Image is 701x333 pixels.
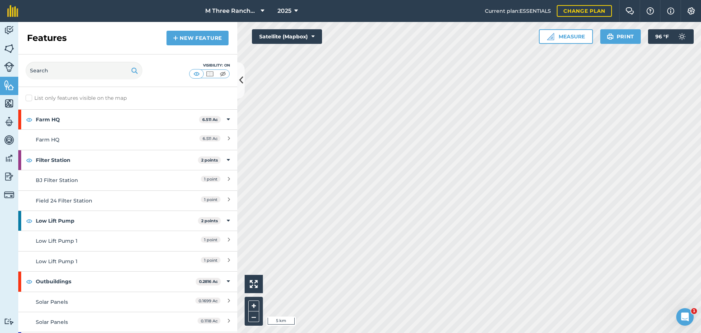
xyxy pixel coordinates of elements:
[691,308,697,314] span: 1
[36,257,165,265] div: Low Lift Pump 1
[36,272,196,291] strong: Outbuildings
[18,190,237,211] a: Field 24 Filter Station1 point
[4,43,14,54] img: svg+xml;base64,PHN2ZyB4bWxucz0iaHR0cDovL3d3dy53My5vcmcvMjAwMC9zdmciIHdpZHRoPSI1NiIgaGVpZ2h0PSI2MC...
[625,7,634,15] img: Two speech bubbles overlapping with the left bubble in the forefront
[201,196,221,203] span: 1 point
[655,29,669,44] span: 96 ° F
[189,63,230,68] div: Visibility: On
[4,153,14,164] img: svg+xml;base64,PD94bWwgdmVyc2lvbj0iMS4wIiBlbmNvZGluZz0idXRmLTgiPz4KPCEtLSBHZW5lcmF0b3I6IEFkb2JlIE...
[4,135,14,145] img: svg+xml;base64,PD94bWwgdmVyc2lvbj0iMS4wIiBlbmNvZGluZz0idXRmLTgiPz4KPCEtLSBHZW5lcmF0b3I6IEFkb2JlIE...
[36,110,199,129] strong: Farm HQ
[18,292,237,312] a: Solar Panels0.1699 Ac
[539,29,593,44] button: Measure
[36,298,165,306] div: Solar Panels
[646,7,655,15] img: A question mark icon
[18,150,237,170] div: Filter Station2 points
[36,176,165,184] div: BJ Filter Station
[192,70,201,77] img: svg+xml;base64,PHN2ZyB4bWxucz0iaHR0cDovL3d3dy53My5vcmcvMjAwMC9zdmciIHdpZHRoPSI1MCIgaGVpZ2h0PSI0MC...
[36,211,198,231] strong: Low Lift Pump
[26,156,32,164] img: svg+xml;base64,PHN2ZyB4bWxucz0iaHR0cDovL3d3dy53My5vcmcvMjAwMC9zdmciIHdpZHRoPSIxOCIgaGVpZ2h0PSIyNC...
[4,190,14,200] img: svg+xml;base64,PD94bWwgdmVyc2lvbj0iMS4wIiBlbmNvZGluZz0idXRmLTgiPz4KPCEtLSBHZW5lcmF0b3I6IEFkb2JlIE...
[18,129,237,150] a: Farm HQ6.511 Ac
[18,211,237,231] div: Low Lift Pump2 points
[201,158,218,163] strong: 2 points
[648,29,694,44] button: 96 °F
[667,7,674,15] img: svg+xml;base64,PHN2ZyB4bWxucz0iaHR0cDovL3d3dy53My5vcmcvMjAwMC9zdmciIHdpZHRoPSIxNyIgaGVpZ2h0PSIxNy...
[26,216,32,225] img: svg+xml;base64,PHN2ZyB4bWxucz0iaHR0cDovL3d3dy53My5vcmcvMjAwMC9zdmciIHdpZHRoPSIxOCIgaGVpZ2h0PSIyNC...
[277,7,291,15] span: 2025
[195,298,221,304] span: 0.1699 Ac
[607,32,614,41] img: svg+xml;base64,PHN2ZyB4bWxucz0iaHR0cDovL3d3dy53My5vcmcvMjAwMC9zdmciIHdpZHRoPSIxOSIgaGVpZ2h0PSIyNC...
[252,29,322,44] button: Satellite (Mapbox)
[18,272,237,291] div: Outbuildings0.2816 Ac
[198,318,221,324] span: 0.1118 Ac
[36,197,165,205] div: Field 24 Filter Station
[18,110,237,129] div: Farm HQ6.511 Ac
[4,318,14,325] img: svg+xml;base64,PD94bWwgdmVyc2lvbj0iMS4wIiBlbmNvZGluZz0idXRmLTgiPz4KPCEtLSBHZW5lcmF0b3I6IEFkb2JlIE...
[248,311,259,322] button: –
[26,277,32,286] img: svg+xml;base64,PHN2ZyB4bWxucz0iaHR0cDovL3d3dy53My5vcmcvMjAwMC9zdmciIHdpZHRoPSIxOCIgaGVpZ2h0PSIyNC...
[4,25,14,36] img: svg+xml;base64,PD94bWwgdmVyc2lvbj0iMS4wIiBlbmNvZGluZz0idXRmLTgiPz4KPCEtLSBHZW5lcmF0b3I6IEFkb2JlIE...
[557,5,612,17] a: Change plan
[205,70,214,77] img: svg+xml;base64,PHN2ZyB4bWxucz0iaHR0cDovL3d3dy53My5vcmcvMjAwMC9zdmciIHdpZHRoPSI1MCIgaGVpZ2h0PSI0MC...
[600,29,641,44] button: Print
[202,117,218,122] strong: 6.511 Ac
[218,70,227,77] img: svg+xml;base64,PHN2ZyB4bWxucz0iaHR0cDovL3d3dy53My5vcmcvMjAwMC9zdmciIHdpZHRoPSI1MCIgaGVpZ2h0PSI0MC...
[201,176,221,182] span: 1 point
[131,66,138,75] img: svg+xml;base64,PHN2ZyB4bWxucz0iaHR0cDovL3d3dy53My5vcmcvMjAwMC9zdmciIHdpZHRoPSIxOSIgaGVpZ2h0PSIyNC...
[4,98,14,109] img: svg+xml;base64,PHN2ZyB4bWxucz0iaHR0cDovL3d3dy53My5vcmcvMjAwMC9zdmciIHdpZHRoPSI1NiIgaGVpZ2h0PSI2MC...
[36,150,198,170] strong: Filter Station
[36,318,165,326] div: Solar Panels
[4,116,14,127] img: svg+xml;base64,PD94bWwgdmVyc2lvbj0iMS4wIiBlbmNvZGluZz0idXRmLTgiPz4KPCEtLSBHZW5lcmF0b3I6IEFkb2JlIE...
[26,115,32,124] img: svg+xml;base64,PHN2ZyB4bWxucz0iaHR0cDovL3d3dy53My5vcmcvMjAwMC9zdmciIHdpZHRoPSIxOCIgaGVpZ2h0PSIyNC...
[27,32,67,44] h2: Features
[205,7,258,15] span: M Three Ranches LLC
[7,5,18,17] img: fieldmargin Logo
[18,231,237,251] a: Low Lift Pump 11 point
[26,62,142,79] input: Search
[201,218,218,223] strong: 2 points
[26,94,127,102] label: List only features visible on the map
[199,279,218,284] strong: 0.2816 Ac
[687,7,696,15] img: A cog icon
[248,300,259,311] button: +
[485,7,551,15] span: Current plan : ESSENTIALS
[199,135,221,141] span: 6.511 Ac
[547,33,554,40] img: Ruler icon
[4,171,14,182] img: svg+xml;base64,PD94bWwgdmVyc2lvbj0iMS4wIiBlbmNvZGluZz0idXRmLTgiPz4KPCEtLSBHZW5lcmF0b3I6IEFkb2JlIE...
[201,257,221,263] span: 1 point
[250,280,258,288] img: Four arrows, one pointing top left, one top right, one bottom right and the last bottom left
[4,62,14,72] img: svg+xml;base64,PD94bWwgdmVyc2lvbj0iMS4wIiBlbmNvZGluZz0idXRmLTgiPz4KPCEtLSBHZW5lcmF0b3I6IEFkb2JlIE...
[201,236,221,243] span: 1 point
[173,34,178,42] img: svg+xml;base64,PHN2ZyB4bWxucz0iaHR0cDovL3d3dy53My5vcmcvMjAwMC9zdmciIHdpZHRoPSIxNCIgaGVpZ2h0PSIyNC...
[675,29,689,44] img: svg+xml;base64,PD94bWwgdmVyc2lvbj0iMS4wIiBlbmNvZGluZz0idXRmLTgiPz4KPCEtLSBHZW5lcmF0b3I6IEFkb2JlIE...
[18,251,237,271] a: Low Lift Pump 11 point
[676,308,694,326] iframe: Intercom live chat
[18,170,237,190] a: BJ Filter Station1 point
[166,31,229,45] a: New feature
[36,136,165,144] div: Farm HQ
[36,237,165,245] div: Low Lift Pump 1
[4,80,14,91] img: svg+xml;base64,PHN2ZyB4bWxucz0iaHR0cDovL3d3dy53My5vcmcvMjAwMC9zdmciIHdpZHRoPSI1NiIgaGVpZ2h0PSI2MC...
[18,312,237,332] a: Solar Panels0.1118 Ac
